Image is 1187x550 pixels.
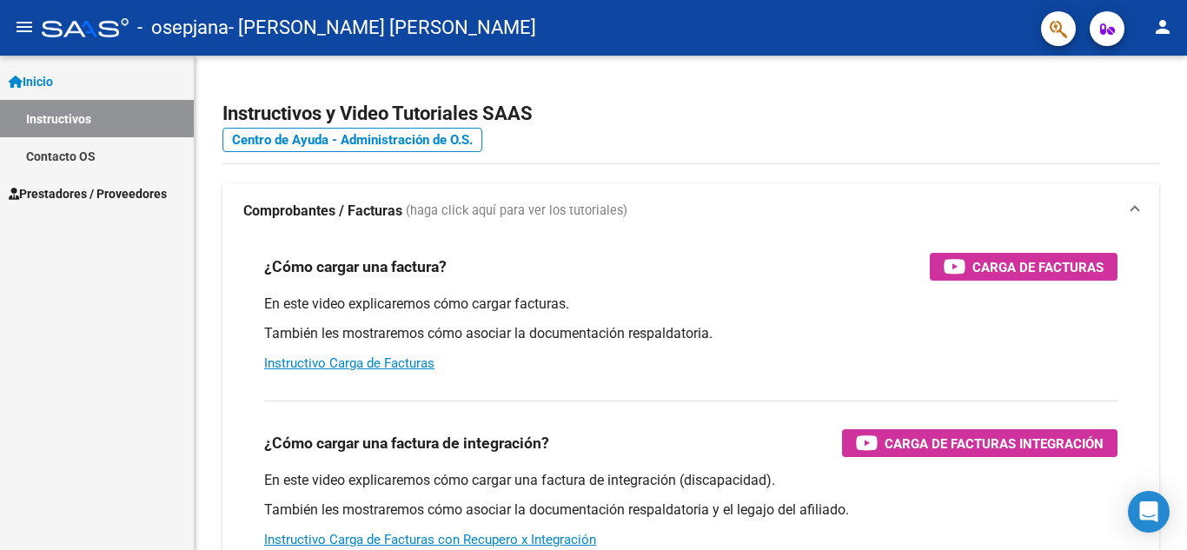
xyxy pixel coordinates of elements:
div: Open Intercom Messenger [1128,491,1170,533]
a: Instructivo Carga de Facturas con Recupero x Integración [264,532,596,547]
button: Carga de Facturas Integración [842,429,1117,457]
span: Carga de Facturas Integración [885,433,1104,454]
a: Instructivo Carga de Facturas [264,355,434,371]
p: También les mostraremos cómo asociar la documentación respaldatoria y el legajo del afiliado. [264,500,1117,520]
a: Centro de Ayuda - Administración de O.S. [222,128,482,152]
span: Prestadores / Proveedores [9,184,167,203]
h2: Instructivos y Video Tutoriales SAAS [222,97,1159,130]
span: Inicio [9,72,53,91]
button: Carga de Facturas [930,253,1117,281]
span: (haga click aquí para ver los tutoriales) [406,202,627,221]
mat-icon: person [1152,17,1173,37]
p: En este video explicaremos cómo cargar facturas. [264,295,1117,314]
strong: Comprobantes / Facturas [243,202,402,221]
mat-icon: menu [14,17,35,37]
h3: ¿Cómo cargar una factura? [264,255,447,279]
span: - osepjana [137,9,229,47]
span: - [PERSON_NAME] [PERSON_NAME] [229,9,536,47]
p: En este video explicaremos cómo cargar una factura de integración (discapacidad). [264,471,1117,490]
span: Carga de Facturas [972,256,1104,278]
h3: ¿Cómo cargar una factura de integración? [264,431,549,455]
mat-expansion-panel-header: Comprobantes / Facturas (haga click aquí para ver los tutoriales) [222,183,1159,239]
p: También les mostraremos cómo asociar la documentación respaldatoria. [264,324,1117,343]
